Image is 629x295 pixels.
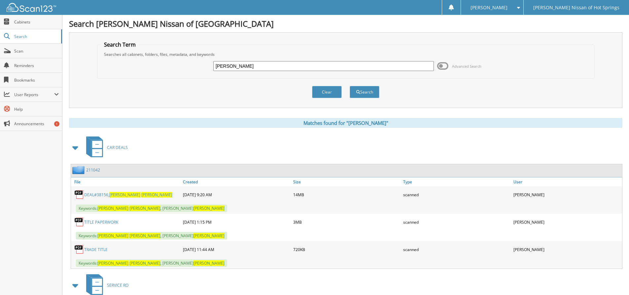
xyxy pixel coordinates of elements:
div: 3MB [292,215,402,229]
div: scanned [402,243,512,256]
span: [PERSON_NAME] [129,233,160,239]
a: 211042 [86,167,100,173]
h1: Search [PERSON_NAME] Nissan of [GEOGRAPHIC_DATA] [69,18,622,29]
div: 14MB [292,188,402,201]
img: scan123-logo-white.svg [7,3,56,12]
img: folder2.png [72,166,86,174]
a: User [512,177,622,186]
a: Type [402,177,512,186]
span: Keywords: , [PERSON_NAME] [76,204,227,212]
button: Clear [312,86,342,98]
a: DEAL#38156,[PERSON_NAME] [PERSON_NAME] [84,192,172,198]
img: PDF.png [74,217,84,227]
div: [DATE] 1:15 PM [181,215,292,229]
span: Keywords: , [PERSON_NAME] [76,259,227,267]
a: TRADE TITLE [84,247,108,252]
a: TITLE PAPERWORK [84,219,118,225]
div: Matches found for "[PERSON_NAME]" [69,118,622,128]
img: PDF.png [74,190,84,200]
button: Search [350,86,379,98]
span: SERVICE RO [107,282,128,288]
div: 720KB [292,243,402,256]
span: Scan [14,48,59,54]
div: [PERSON_NAME] [512,215,622,229]
span: [PERSON_NAME] [193,233,225,239]
img: PDF.png [74,244,84,254]
a: Size [292,177,402,186]
div: 1 [54,121,59,127]
span: Bookmarks [14,77,59,83]
div: [PERSON_NAME] [512,188,622,201]
span: [PERSON_NAME] [193,205,225,211]
span: [PERSON_NAME] [129,260,160,266]
a: CAR DEALS [82,134,128,161]
span: CAR DEALS [107,145,128,150]
span: Cabinets [14,19,59,25]
a: Created [181,177,292,186]
div: Searches all cabinets, folders, files, metadata, and keywords [101,52,591,57]
span: [PERSON_NAME] [129,205,160,211]
span: Keywords: , [PERSON_NAME] [76,232,227,240]
a: File [71,177,181,186]
span: [PERSON_NAME] [109,192,140,198]
div: scanned [402,188,512,201]
div: [PERSON_NAME] [512,243,622,256]
span: [PERSON_NAME] [471,6,507,10]
span: [PERSON_NAME] Nissan of Hot Springs [533,6,619,10]
span: [PERSON_NAME] [141,192,172,198]
div: scanned [402,215,512,229]
span: Advanced Search [452,64,481,69]
iframe: Chat Widget [596,263,629,295]
span: Announcements [14,121,59,127]
legend: Search Term [101,41,139,48]
span: [PERSON_NAME] [97,260,128,266]
span: Search [14,34,58,39]
span: Help [14,106,59,112]
span: User Reports [14,92,54,97]
span: Reminders [14,63,59,68]
span: [PERSON_NAME] [193,260,225,266]
div: [DATE] 9:20 AM [181,188,292,201]
span: [PERSON_NAME] [97,205,128,211]
div: [DATE] 11:44 AM [181,243,292,256]
span: [PERSON_NAME] [97,233,128,239]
